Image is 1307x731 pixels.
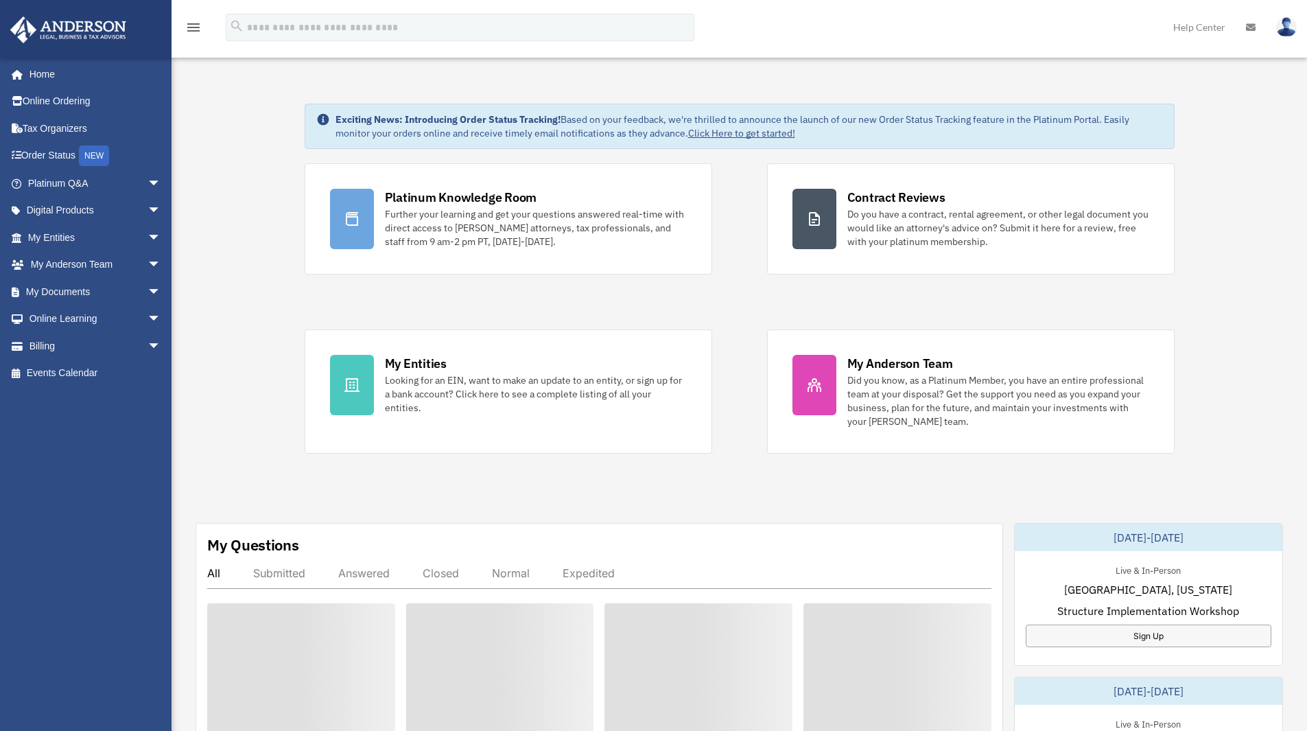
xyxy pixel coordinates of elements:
img: User Pic [1276,17,1297,37]
span: arrow_drop_down [148,197,175,225]
div: All [207,566,220,580]
a: Platinum Q&Aarrow_drop_down [10,170,182,197]
img: Anderson Advisors Platinum Portal [6,16,130,43]
strong: Exciting News: Introducing Order Status Tracking! [335,113,561,126]
div: Looking for an EIN, want to make an update to an entity, or sign up for a bank account? Click her... [385,373,687,415]
div: Submitted [253,566,305,580]
a: Digital Productsarrow_drop_down [10,197,182,224]
a: Billingarrow_drop_down [10,332,182,360]
a: Tax Organizers [10,115,182,142]
span: [GEOGRAPHIC_DATA], [US_STATE] [1064,581,1232,598]
a: Online Learningarrow_drop_down [10,305,182,333]
span: arrow_drop_down [148,305,175,334]
a: Online Ordering [10,88,182,115]
a: menu [185,24,202,36]
a: My Anderson Teamarrow_drop_down [10,251,182,279]
div: NEW [79,146,109,166]
div: Based on your feedback, we're thrilled to announce the launch of our new Order Status Tracking fe... [335,113,1163,140]
span: arrow_drop_down [148,170,175,198]
a: Platinum Knowledge Room Further your learning and get your questions answered real-time with dire... [305,163,712,275]
div: My Entities [385,355,447,372]
a: Order StatusNEW [10,142,182,170]
span: Structure Implementation Workshop [1057,603,1239,619]
i: menu [185,19,202,36]
div: Platinum Knowledge Room [385,189,537,206]
div: Live & In-Person [1105,562,1192,577]
a: My Entities Looking for an EIN, want to make an update to an entity, or sign up for a bank accoun... [305,329,712,454]
a: Events Calendar [10,360,182,387]
div: [DATE]-[DATE] [1015,524,1282,551]
a: Home [10,60,175,88]
span: arrow_drop_down [148,224,175,252]
span: arrow_drop_down [148,332,175,360]
div: My Anderson Team [847,355,953,372]
div: [DATE]-[DATE] [1015,677,1282,705]
span: arrow_drop_down [148,278,175,306]
div: Do you have a contract, rental agreement, or other legal document you would like an attorney's ad... [847,207,1149,248]
div: Answered [338,566,390,580]
a: My Entitiesarrow_drop_down [10,224,182,251]
div: Contract Reviews [847,189,945,206]
a: Sign Up [1026,625,1271,647]
a: My Anderson Team Did you know, as a Platinum Member, you have an entire professional team at your... [767,329,1175,454]
div: My Questions [207,535,299,555]
div: Did you know, as a Platinum Member, you have an entire professional team at your disposal? Get th... [847,373,1149,428]
i: search [229,19,244,34]
a: Click Here to get started! [688,127,795,139]
a: My Documentsarrow_drop_down [10,278,182,305]
span: arrow_drop_down [148,251,175,279]
a: Contract Reviews Do you have a contract, rental agreement, or other legal document you would like... [767,163,1175,275]
div: Normal [492,566,530,580]
div: Expedited [563,566,615,580]
div: Closed [423,566,459,580]
div: Live & In-Person [1105,716,1192,730]
div: Further your learning and get your questions answered real-time with direct access to [PERSON_NAM... [385,207,687,248]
